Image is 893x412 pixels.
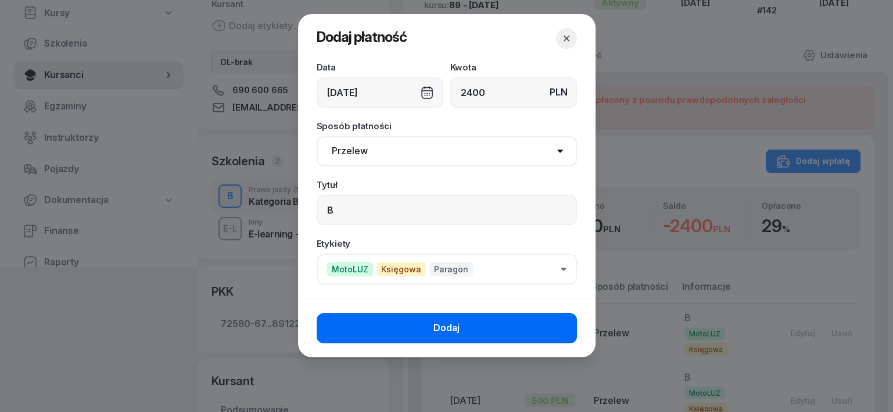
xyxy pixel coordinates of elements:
input: Np. zaliczka, pierwsza rata... [317,195,577,225]
button: Dodaj [317,313,577,343]
input: 0 [450,77,577,108]
button: MotoLUZKsięgowaParagon [317,254,577,285]
span: Dodaj płatność [317,29,407,45]
span: MotoLUZ [327,262,373,276]
span: Księgowa [376,262,426,276]
span: Dodaj [433,321,460,336]
span: Paragon [429,262,473,276]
